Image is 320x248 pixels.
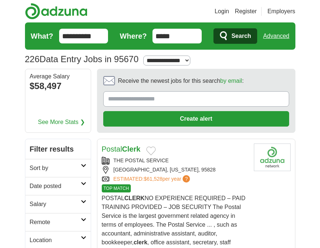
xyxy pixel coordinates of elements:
[25,54,139,64] h1: Data Entry Jobs in 95670
[30,236,81,245] h2: Location
[118,77,244,85] span: Receive the newest jobs for this search :
[30,182,81,191] h2: Date posted
[102,145,141,153] a: PostalClerk
[30,200,81,209] h2: Salary
[215,7,229,16] a: Login
[30,79,86,93] div: $58,497
[124,195,144,201] strong: CLERK
[25,195,91,213] a: Salary
[25,53,40,66] span: 226
[102,157,248,164] div: THE POSTAL SERVICE
[38,118,85,127] a: See More Stats ❯
[31,31,53,42] label: What?
[183,175,190,183] span: ?
[30,218,81,227] h2: Remote
[120,31,147,42] label: Where?
[122,145,140,153] strong: Clerk
[114,175,192,183] a: ESTIMATED:$61,528per year?
[25,213,91,231] a: Remote
[267,7,295,16] a: Employers
[30,74,86,79] div: Average Salary
[146,146,156,155] button: Add to favorite jobs
[102,166,248,174] div: [GEOGRAPHIC_DATA], [US_STATE], 95828
[25,177,91,195] a: Date posted
[144,176,162,182] span: $61,528
[25,3,87,20] img: Adzuna logo
[235,7,257,16] a: Register
[30,164,81,173] h2: Sort by
[103,111,289,127] button: Create alert
[134,239,147,245] strong: clerk
[25,159,91,177] a: Sort by
[254,144,291,171] img: Company logo
[102,184,131,192] span: TOP MATCH
[25,139,91,159] h2: Filter results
